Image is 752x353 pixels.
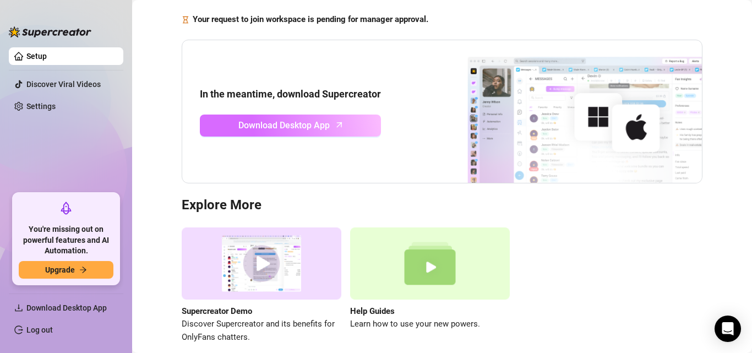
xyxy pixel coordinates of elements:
strong: Help Guides [350,306,395,316]
span: Download Desktop App [26,303,107,312]
strong: Supercreator Demo [182,306,252,316]
span: Upgrade [45,265,75,274]
span: Learn how to use your new powers. [350,318,510,331]
a: Download Desktop Apparrow-up [200,115,381,137]
img: supercreator demo [182,227,341,300]
img: download app [427,40,702,183]
span: hourglass [182,13,189,26]
a: Log out [26,325,53,334]
div: Open Intercom Messenger [715,316,741,342]
strong: Your request to join workspace is pending for manager approval. [193,14,428,24]
span: rocket [59,202,73,215]
img: logo-BBDzfeDw.svg [9,26,91,37]
a: Setup [26,52,47,61]
span: Download Desktop App [238,118,330,132]
a: Settings [26,102,56,111]
span: arrow-right [79,266,87,274]
a: Discover Viral Videos [26,80,101,89]
a: Supercreator DemoDiscover Supercreator and its benefits for OnlyFans chatters. [182,227,341,344]
img: help guides [350,227,510,300]
span: arrow-up [333,118,346,131]
span: Discover Supercreator and its benefits for OnlyFans chatters. [182,318,341,344]
button: Upgradearrow-right [19,261,113,279]
span: download [14,303,23,312]
span: You're missing out on powerful features and AI Automation. [19,224,113,257]
a: Help GuidesLearn how to use your new powers. [350,227,510,344]
strong: In the meantime, download Supercreator [200,88,381,100]
h3: Explore More [182,197,702,214]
